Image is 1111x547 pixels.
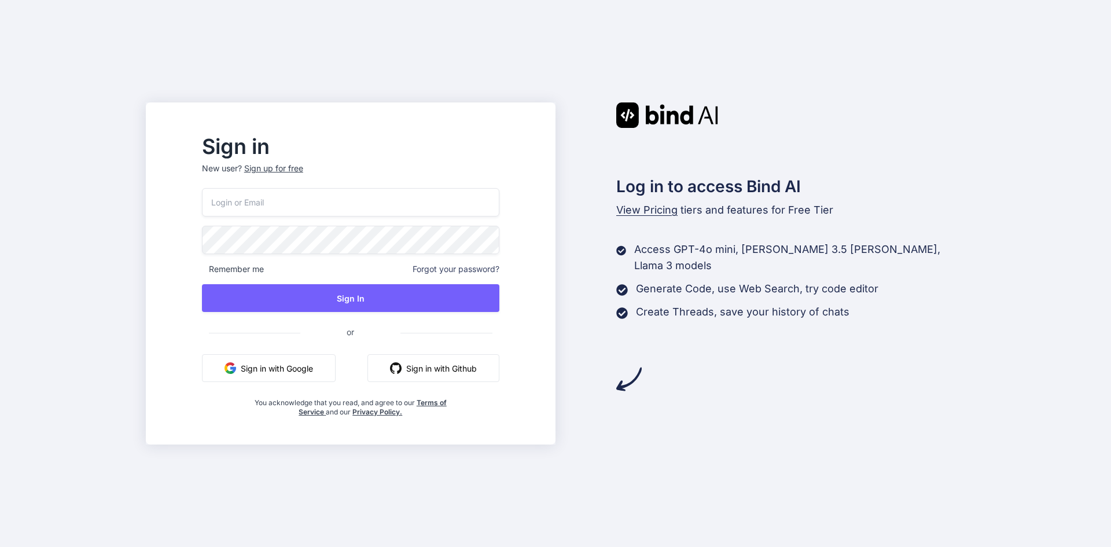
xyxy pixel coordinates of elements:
button: Sign in with Github [367,354,499,382]
span: View Pricing [616,204,678,216]
input: Login or Email [202,188,499,216]
h2: Log in to access Bind AI [616,174,966,199]
a: Terms of Service [299,398,447,416]
span: Remember me [202,263,264,275]
span: Forgot your password? [413,263,499,275]
button: Sign In [202,284,499,312]
img: arrow [616,366,642,392]
p: Access GPT-4o mini, [PERSON_NAME] 3.5 [PERSON_NAME], Llama 3 models [634,241,965,274]
p: tiers and features for Free Tier [616,202,966,218]
p: New user? [202,163,499,188]
p: Generate Code, use Web Search, try code editor [636,281,878,297]
img: google [225,362,236,374]
div: You acknowledge that you read, and agree to our and our [251,391,450,417]
a: Privacy Policy. [352,408,402,416]
span: or [300,318,400,346]
img: Bind AI logo [616,102,718,128]
button: Sign in with Google [202,354,336,382]
div: Sign up for free [244,163,303,174]
img: github [390,362,402,374]
p: Create Threads, save your history of chats [636,304,849,320]
h2: Sign in [202,137,499,156]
